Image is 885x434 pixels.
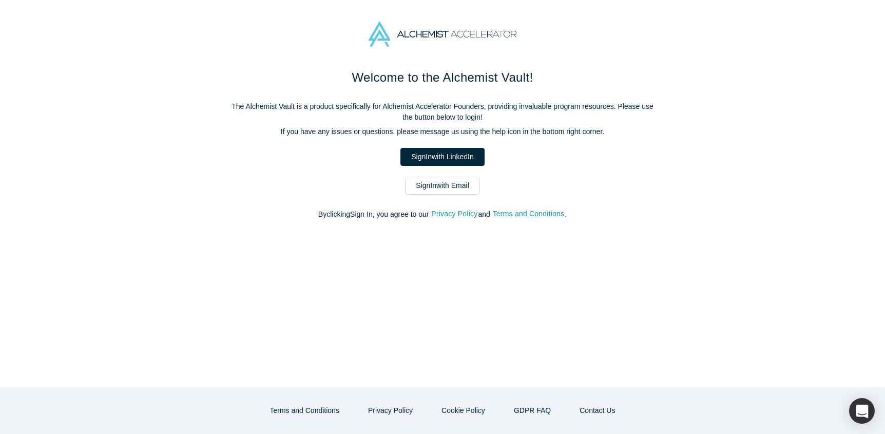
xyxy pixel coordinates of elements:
button: Privacy Policy [431,208,478,220]
img: Alchemist Accelerator Logo [369,22,516,47]
p: By clicking Sign In , you agree to our and . [227,209,658,220]
h1: Welcome to the Alchemist Vault! [227,68,658,87]
a: SignInwith Email [405,177,480,195]
button: Terms and Conditions [492,208,565,220]
a: SignInwith LinkedIn [400,148,484,166]
a: GDPR FAQ [503,402,562,420]
button: Cookie Policy [431,402,496,420]
p: The Alchemist Vault is a product specifically for Alchemist Accelerator Founders, providing inval... [227,101,658,123]
p: If you have any issues or questions, please message us using the help icon in the bottom right co... [227,126,658,137]
button: Privacy Policy [357,402,424,420]
button: Terms and Conditions [259,402,350,420]
button: Contact Us [569,402,626,420]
